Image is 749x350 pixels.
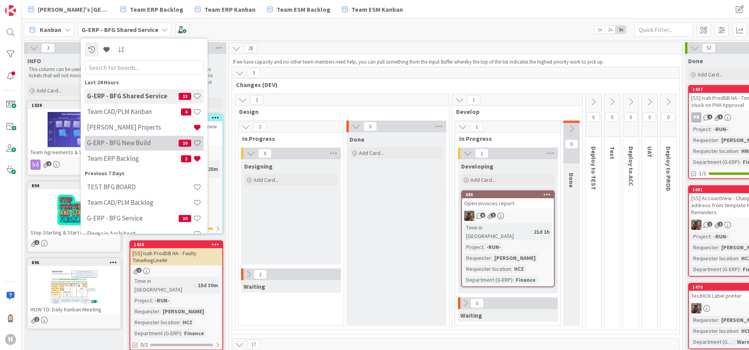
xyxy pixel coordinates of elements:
span: In Progress [242,135,334,142]
div: Stop Starting & Start Finishing [28,227,120,238]
h4: Domain Architect [87,230,193,238]
span: 1 [491,213,496,218]
span: 2 [46,161,51,166]
span: 0 [643,112,656,122]
span: : [718,136,719,144]
div: HCZ [181,318,194,327]
div: Requester location [464,265,511,273]
span: Deploy to TEST [590,146,598,190]
div: 15d 30m [196,281,220,290]
span: : [513,275,514,284]
span: 2 [181,155,191,162]
span: : [483,243,485,251]
span: 0 [662,112,675,122]
span: : [181,329,182,338]
div: 1339Team Agreements & Work policies [28,102,120,157]
p: This column can be used for informational tickets that will not move across the board [29,66,119,79]
div: HOW TO: Daily Kanban Meeting [28,304,120,314]
span: 1 [475,149,488,158]
span: 1 [470,122,483,131]
div: HCZ [512,265,526,273]
a: 480Open invoices reportVKTime in [GEOGRAPHIC_DATA]:21d 1hProject:-RUN-Requester:[PERSON_NAME]Requ... [461,190,555,287]
span: INFO [27,57,41,65]
span: : [738,254,739,263]
span: 1 [137,268,142,273]
span: 3 [247,68,260,78]
span: Develop [456,108,573,115]
div: Project [133,296,152,305]
div: Department (G-ERP) [133,329,181,338]
div: [SS] Isah ProdDB HA - Faulty TimeRegLineNr [130,248,222,265]
span: Deploy to PROD [665,146,673,191]
div: Requester [464,254,491,262]
span: In Progress [459,135,551,142]
div: 2d 25m [199,165,220,173]
span: : [740,265,741,274]
span: Team ESM Backlog [277,5,330,14]
div: Department (G-ERP) [691,158,740,166]
img: Visit kanbanzone.com [5,5,16,16]
span: Add Card... [470,176,495,183]
div: Requester [691,243,718,252]
h4: Team CAD/PLM Kanban [87,108,181,115]
span: 2 [250,95,263,105]
span: 1 [467,95,480,105]
span: 1/1 [699,169,706,178]
img: VK [691,303,701,313]
span: : [740,158,741,166]
span: Test [609,146,616,159]
input: Quick Filter... [634,23,693,37]
span: : [734,338,735,346]
span: Add Card... [37,87,62,94]
span: 0 [565,139,578,149]
span: Done [350,135,364,143]
span: 4 [181,108,191,115]
div: 896HOW TO: Daily Kanban Meeting [28,259,120,314]
span: 28 [244,44,257,53]
span: Waiting [460,311,482,319]
h4: [PERSON_NAME] Projects [87,123,193,131]
span: 3x [616,26,626,34]
div: 894Stop Starting & Start Finishing [28,182,120,238]
img: VK [691,220,701,230]
span: : [738,147,739,155]
a: Team ESM Kanban [337,2,408,16]
a: Team ESM Backlog [263,2,335,16]
span: 2 [254,270,267,279]
div: 894 [32,183,120,188]
span: 10 [179,215,191,222]
img: Rv [5,312,16,323]
div: 1339 [28,102,120,109]
span: 3 [41,43,55,53]
div: Last 24 Hours [85,78,204,87]
span: Waiting [243,282,265,290]
span: 52 [702,43,715,53]
span: 0 [624,112,637,122]
span: 1x [595,26,605,34]
h4: G-ERP - BFG Service [87,214,179,222]
div: Time in [GEOGRAPHIC_DATA] [464,223,531,240]
span: Done [568,173,575,188]
span: 2 [718,222,723,227]
span: 1 [718,114,723,119]
span: Team ESM Kanban [351,5,403,14]
div: Requester location [133,318,179,327]
span: : [718,243,719,252]
span: 1 [34,240,39,245]
span: : [738,327,739,335]
span: : [511,265,512,273]
span: 0 [605,112,619,122]
div: 1430 [134,242,222,247]
span: Developing [461,162,493,170]
div: Project [691,125,710,133]
div: 480 [462,191,554,198]
div: VK [462,211,554,221]
span: 10 [179,140,191,147]
a: 1339Team Agreements & Work policies [27,101,121,175]
div: 21d 1h [532,227,552,236]
span: Team ERP Kanban [204,5,256,14]
span: 0 [470,298,484,308]
span: [PERSON_NAME]'s [GEOGRAPHIC_DATA] [38,5,109,14]
span: : [718,316,719,324]
div: Previous 7 Days [85,169,204,178]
